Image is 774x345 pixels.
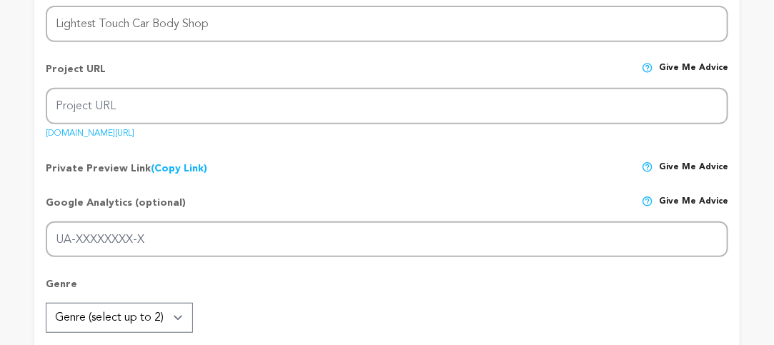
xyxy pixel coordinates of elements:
p: Google Analytics (optional) [46,196,186,221]
a: (Copy Link) [151,164,207,174]
img: help-circle.svg [642,196,653,207]
input: Project Name [46,6,728,42]
img: help-circle.svg [642,161,653,173]
p: Project URL [46,62,106,88]
input: Project URL [46,88,728,124]
img: help-circle.svg [642,62,653,74]
span: Give me advice [659,196,728,221]
input: UA-XXXXXXXX-X [46,221,728,258]
p: Private Preview Link [46,161,207,176]
p: Genre [46,277,728,303]
span: Give me advice [659,62,728,88]
span: Give me advice [659,161,728,176]
a: [DOMAIN_NAME][URL] [46,124,134,138]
